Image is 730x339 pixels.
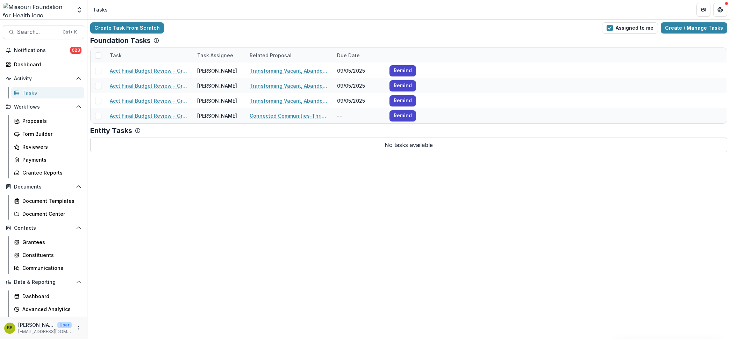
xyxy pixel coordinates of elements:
[11,249,84,261] a: Constituents
[74,3,84,17] button: Open entity switcher
[250,97,329,104] a: Transforming Vacant, Abandoned, and Deteriorated (VAD) Properties through Court-Supervised Tax Sa...
[110,67,189,74] a: Acct Final Budget Review - Grants
[333,78,385,93] div: 09/05/2025
[106,52,126,59] div: Task
[3,3,72,17] img: Missouri Foundation for Health logo
[90,5,110,15] nav: breadcrumb
[22,156,79,163] div: Payments
[14,184,73,190] span: Documents
[389,65,416,76] button: Remind
[197,82,237,89] div: [PERSON_NAME]
[245,48,333,63] div: Related Proposal
[110,82,189,89] a: Acct Final Budget Review - Grants
[713,3,727,17] button: Get Help
[333,48,385,63] div: Due Date
[333,52,364,59] div: Due Date
[3,277,84,288] button: Open Data & Reporting
[11,290,84,302] a: Dashboard
[106,48,193,63] div: Task
[197,112,237,119] div: [PERSON_NAME]
[661,22,727,34] a: Create / Manage Tasks
[90,138,727,152] p: No tasks available
[22,117,79,125] div: Proposals
[57,322,72,328] p: User
[22,238,79,246] div: Grantees
[250,67,329,74] a: Transforming Vacant, Abandoned, and Deteriorated (VAD) Properties through Court-Supervised Tax Sa...
[197,67,237,74] div: [PERSON_NAME]
[333,108,385,123] div: --
[74,324,83,332] button: More
[22,264,79,272] div: Communications
[3,73,84,84] button: Open Activity
[389,80,416,91] button: Remind
[90,22,164,34] a: Create Task From Scratch
[389,95,416,106] button: Remind
[22,89,79,96] div: Tasks
[3,101,84,112] button: Open Workflows
[11,236,84,248] a: Grantees
[11,303,84,315] a: Advanced Analytics
[22,293,79,300] div: Dashboard
[193,52,237,59] div: Task Assignee
[245,52,296,59] div: Related Proposal
[17,29,58,35] span: Search...
[14,225,73,231] span: Contacts
[3,222,84,234] button: Open Contacts
[90,126,132,135] p: Entity Tasks
[389,110,416,121] button: Remind
[14,279,73,285] span: Data & Reporting
[193,48,245,63] div: Task Assignee
[11,167,84,178] a: Grantee Reports
[3,45,84,56] button: Notifications623
[602,22,658,34] button: Assigned to me
[11,208,84,220] a: Document Center
[333,63,385,78] div: 09/05/2025
[22,143,79,150] div: Reviewers
[22,251,79,259] div: Constituents
[11,195,84,207] a: Document Templates
[11,154,84,165] a: Payments
[14,47,70,53] span: Notifications
[696,3,710,17] button: Partners
[333,93,385,108] div: 09/05/2025
[90,36,151,45] p: Foundation Tasks
[3,59,84,70] a: Dashboard
[22,197,79,205] div: Document Templates
[3,181,84,192] button: Open Documents
[93,6,108,13] div: Tasks
[3,25,84,39] button: Search...
[110,97,189,104] a: Acct Final Budget Review - Grants
[18,321,55,329] p: [PERSON_NAME]
[11,87,84,98] a: Tasks
[250,112,329,119] a: Connected Communities-Thriving Families
[22,130,79,138] div: Form Builder
[61,28,78,36] div: Ctrl + K
[7,326,13,330] div: Brandy Boyer
[11,316,84,328] a: Data Report
[14,76,73,82] span: Activity
[22,169,79,176] div: Grantee Reports
[197,97,237,104] div: [PERSON_NAME]
[11,115,84,127] a: Proposals
[11,262,84,274] a: Communications
[22,210,79,218] div: Document Center
[110,112,189,119] a: Acct Final Budget Review - Grants
[22,305,79,313] div: Advanced Analytics
[11,141,84,153] a: Reviewers
[18,329,72,335] p: [EMAIL_ADDRESS][DOMAIN_NAME]
[14,61,79,68] div: Dashboard
[14,104,73,110] span: Workflows
[250,82,329,89] a: Transforming Vacant, Abandoned, and Deteriorated (VAD) Properties through Court-Supervised Tax Sa...
[11,128,84,140] a: Form Builder
[70,47,81,54] span: 623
